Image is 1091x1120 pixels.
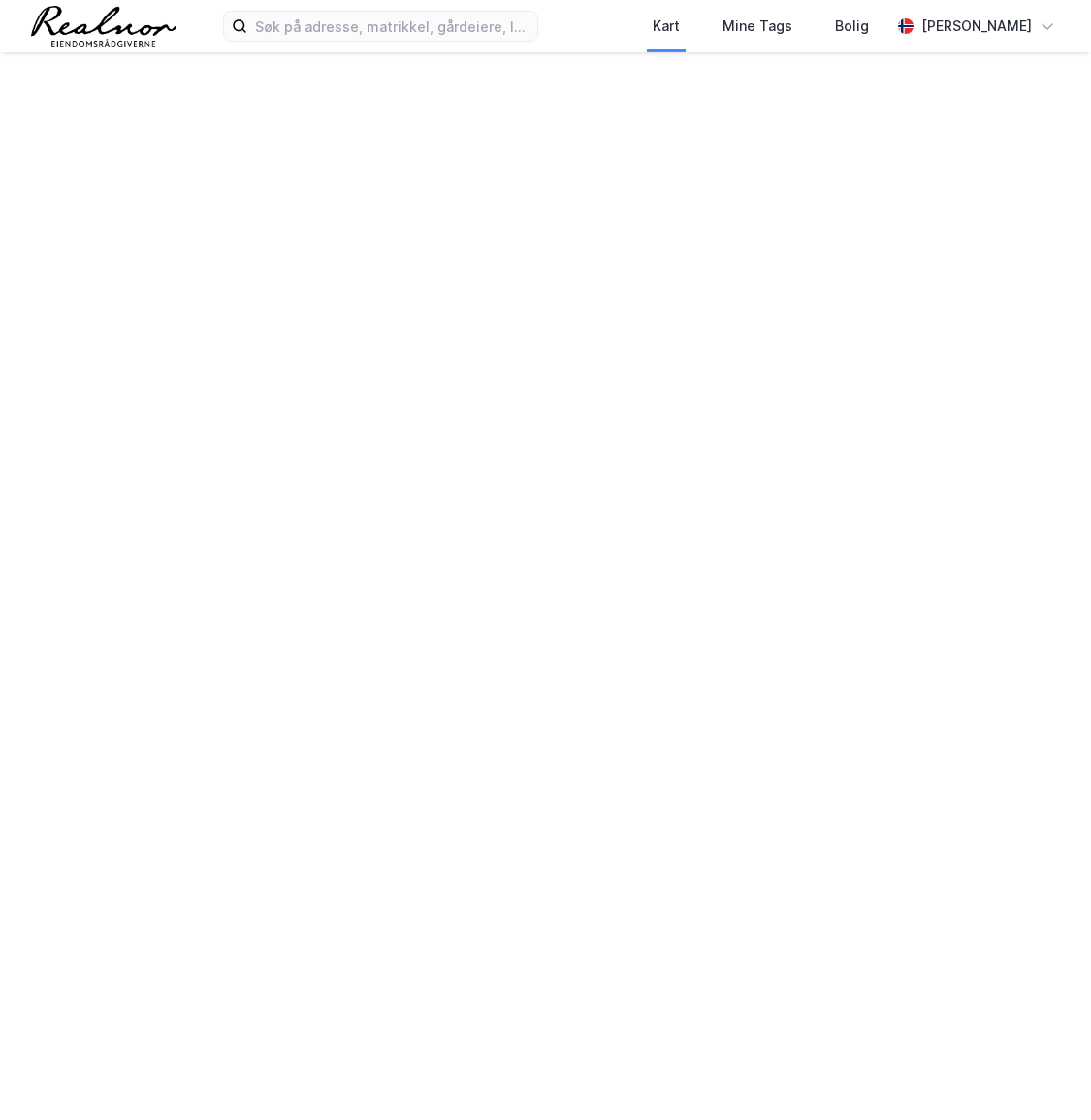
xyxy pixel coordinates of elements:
div: Kart [653,15,680,38]
input: Søk på adresse, matrikkel, gårdeiere, leietakere eller personer [247,12,537,41]
div: Bolig [835,15,869,38]
div: [PERSON_NAME] [921,15,1032,38]
img: realnor-logo.934646d98de889bb5806.png [31,6,176,47]
iframe: Chat Widget [994,1027,1091,1120]
div: Mine Tags [722,15,792,38]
